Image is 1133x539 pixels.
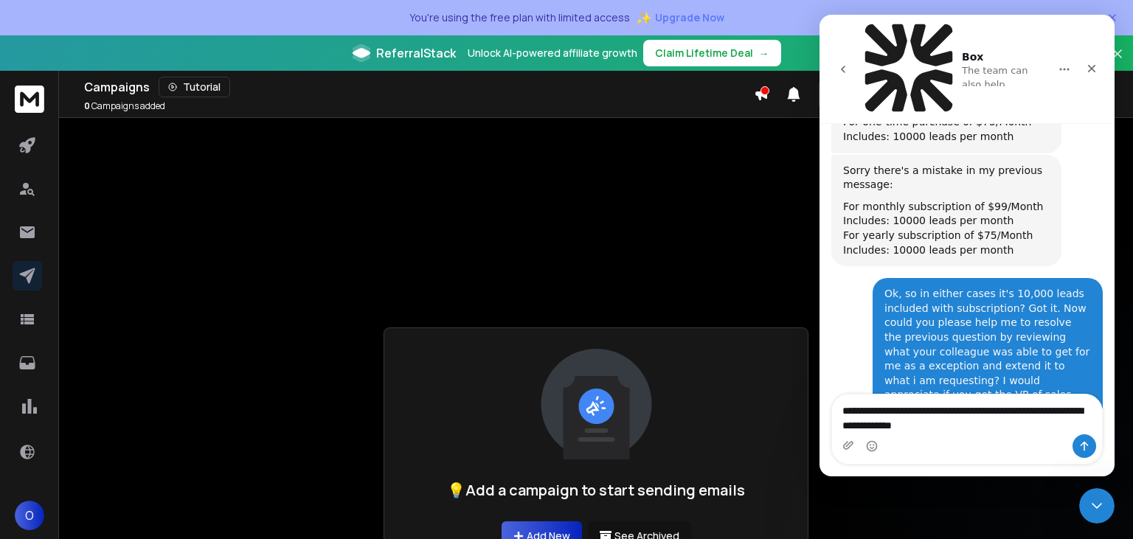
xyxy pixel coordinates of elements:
[15,501,44,530] button: O
[253,420,277,443] button: Send a message…
[46,425,58,437] button: Emoji picker
[84,77,754,97] div: Campaigns
[759,46,769,60] span: →
[23,425,35,437] button: Upload attachment
[1108,44,1127,80] button: Close banner
[820,15,1115,476] iframe: Intercom live chat
[409,10,630,25] p: You're using the free plan with limited access
[159,77,230,97] button: Tutorial
[447,480,745,501] h1: 💡Add a campaign to start sending emails
[65,272,271,504] div: Ok, so in either cases it's 10,000 leads included with subscription? Got it. Now could you please...
[13,380,283,420] textarea: Message…
[12,263,283,524] div: Olga says…
[468,46,637,60] p: Unlock AI-powered affiliate growth
[655,10,724,25] span: Upgrade Now
[636,7,652,28] span: ✨
[376,44,456,62] span: ReferralStack
[1079,488,1115,524] iframe: Intercom live chat
[636,3,724,32] button: ✨Upgrade Now
[53,263,283,512] div: Ok, so in either cases it's 10,000 leads included with subscription? Got it. Now could you please...
[643,40,781,66] button: Claim Lifetime Deal→
[84,100,165,112] p: Campaigns added
[84,100,90,112] span: 0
